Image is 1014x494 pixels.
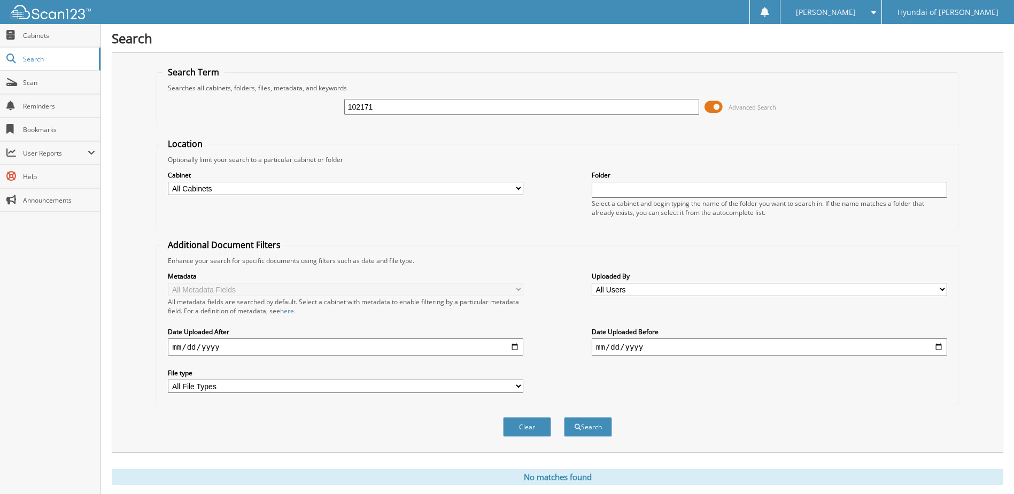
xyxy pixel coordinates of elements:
[168,327,523,336] label: Date Uploaded After
[897,9,998,16] span: Hyundai of [PERSON_NAME]
[23,125,95,134] span: Bookmarks
[23,102,95,111] span: Reminders
[168,272,523,281] label: Metadata
[729,103,776,111] span: Advanced Search
[23,172,95,181] span: Help
[23,55,94,64] span: Search
[796,9,856,16] span: [PERSON_NAME]
[168,297,523,315] div: All metadata fields are searched by default. Select a cabinet with metadata to enable filtering b...
[592,338,947,356] input: end
[162,138,208,150] legend: Location
[23,31,95,40] span: Cabinets
[162,83,952,92] div: Searches all cabinets, folders, files, metadata, and keywords
[168,368,523,377] label: File type
[162,239,286,251] legend: Additional Document Filters
[503,417,551,437] button: Clear
[592,272,947,281] label: Uploaded By
[592,199,947,217] div: Select a cabinet and begin typing the name of the folder you want to search in. If the name match...
[112,469,1003,485] div: No matches found
[280,306,294,315] a: here
[564,417,612,437] button: Search
[592,327,947,336] label: Date Uploaded Before
[162,256,952,265] div: Enhance your search for specific documents using filters such as date and file type.
[592,171,947,180] label: Folder
[23,78,95,87] span: Scan
[112,29,1003,47] h1: Search
[23,149,88,158] span: User Reports
[168,338,523,356] input: start
[162,66,225,78] legend: Search Term
[11,5,91,19] img: scan123-logo-white.svg
[162,155,952,164] div: Optionally limit your search to a particular cabinet or folder
[23,196,95,205] span: Announcements
[168,171,523,180] label: Cabinet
